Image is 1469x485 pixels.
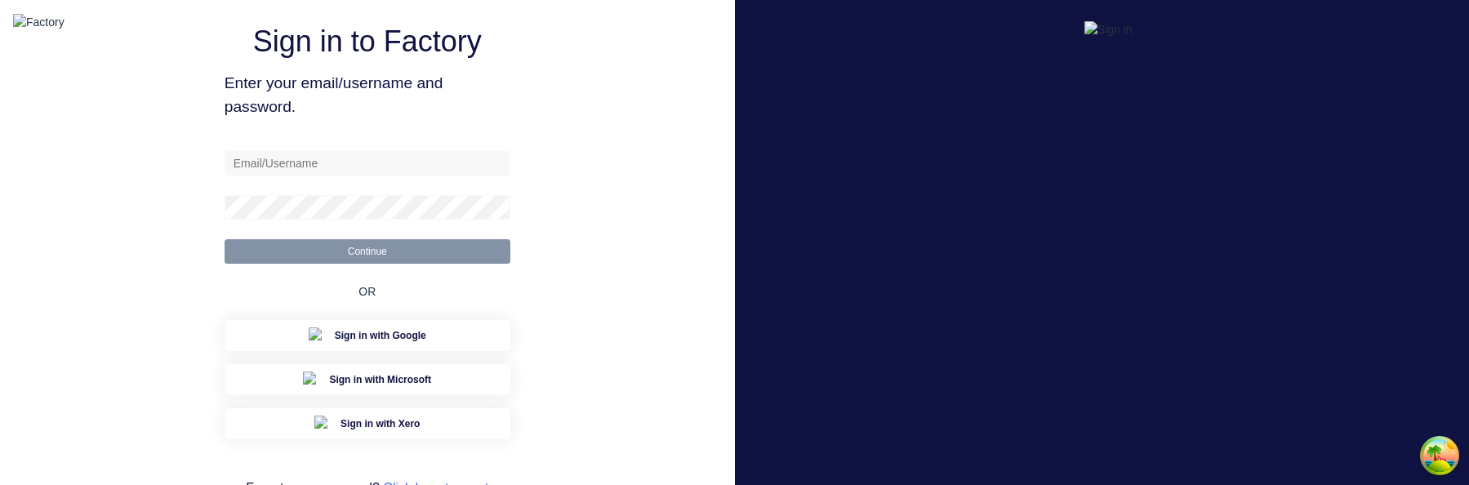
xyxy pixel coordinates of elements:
[1423,439,1456,472] button: Open Tanstack query devtools
[309,327,325,344] img: Google Sign in
[335,328,426,343] span: Sign in with Google
[329,372,431,387] span: Sign in with Microsoft
[303,372,319,388] img: Microsoft Sign in
[225,364,510,395] button: Microsoft Sign inSign in with Microsoft
[1084,21,1133,38] img: Sign in
[225,72,510,119] span: Enter your email/username and password.
[225,320,510,351] button: Google Sign inSign in with Google
[314,416,331,432] img: Xero Sign in
[13,14,65,31] img: Factory
[225,151,510,176] input: Email/Username
[358,264,376,320] div: OR
[341,416,420,431] span: Sign in with Xero
[225,239,510,264] button: Continue
[253,24,482,59] h1: Sign in to Factory
[225,408,510,439] button: Xero Sign inSign in with Xero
